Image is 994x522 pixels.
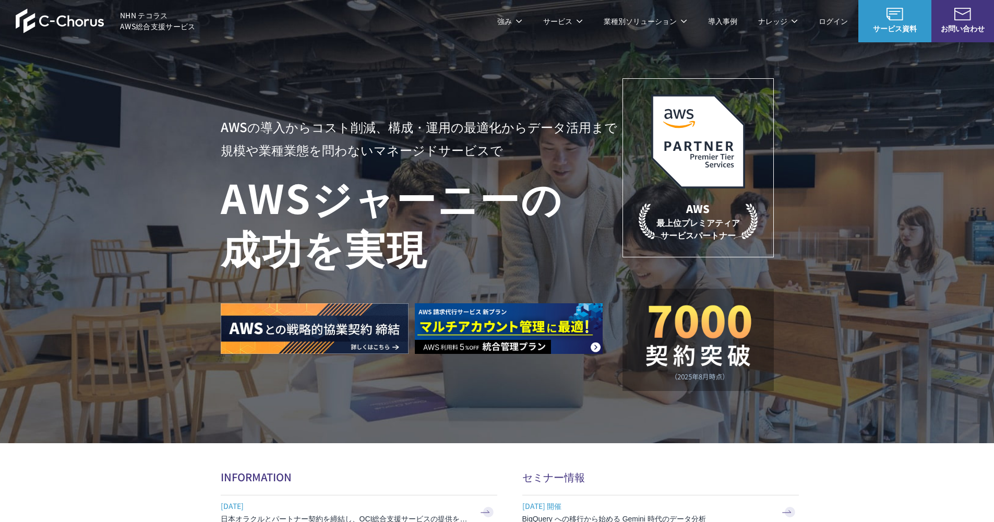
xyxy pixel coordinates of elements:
p: サービス [543,16,583,27]
p: 業種別ソリューション [604,16,687,27]
p: 強み [497,16,522,27]
img: お問い合わせ [954,8,971,20]
img: AWS請求代行サービス 統合管理プラン [415,303,603,354]
h2: セミナー情報 [522,469,799,484]
em: AWS [686,201,710,216]
span: [DATE] [221,498,471,514]
p: ナレッジ [758,16,798,27]
p: 最上位プレミアティア サービスパートナー [639,201,758,241]
img: AWS総合支援サービス C-Chorus サービス資料 [887,8,903,20]
h2: INFORMATION [221,469,497,484]
img: 契約件数 [643,304,753,381]
a: 導入事例 [708,16,737,27]
span: NHN テコラス AWS総合支援サービス [120,10,196,32]
a: ログイン [819,16,848,27]
span: サービス資料 [858,23,931,34]
a: AWS総合支援サービス C-Chorus NHN テコラスAWS総合支援サービス [16,8,196,33]
span: お問い合わせ [931,23,994,34]
span: [DATE] 開催 [522,498,773,514]
img: AWSプレミアティアサービスパートナー [651,94,745,188]
p: AWSの導入からコスト削減、 構成・運用の最適化からデータ活用まで 規模や業種業態を問わない マネージドサービスで [221,115,622,161]
img: AWSとの戦略的協業契約 締結 [221,303,409,354]
h1: AWS ジャーニーの 成功を実現 [221,172,622,272]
